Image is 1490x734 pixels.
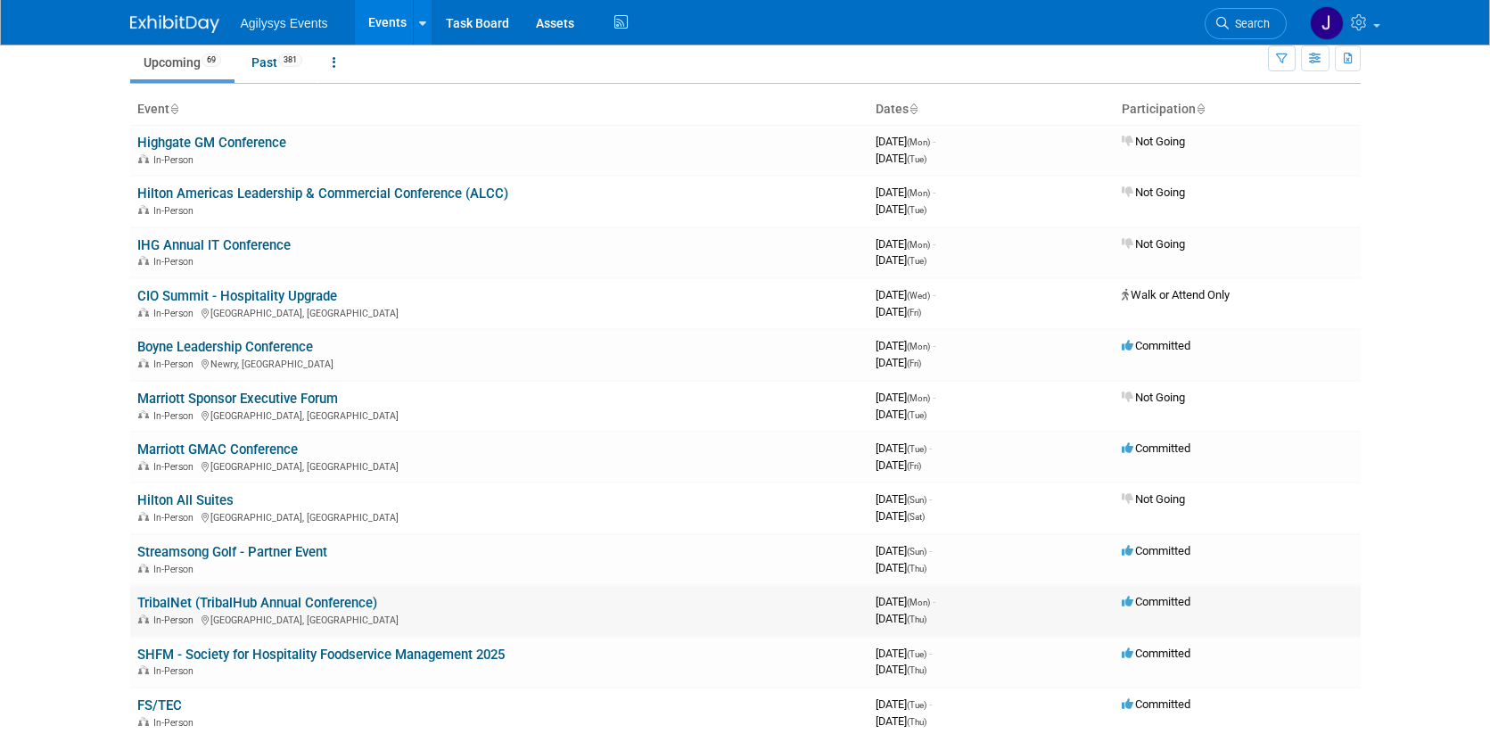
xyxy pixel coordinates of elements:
[137,647,505,663] a: SHFM - Society for Hospitality Foodservice Management 2025
[876,509,925,523] span: [DATE]
[1122,135,1185,148] span: Not Going
[137,544,327,560] a: Streamsong Golf - Partner Event
[876,391,935,404] span: [DATE]
[1122,339,1190,352] span: Committed
[907,393,930,403] span: (Mon)
[876,561,926,574] span: [DATE]
[137,441,298,458] a: Marriott GMAC Conference
[138,256,149,265] img: In-Person Event
[137,595,377,611] a: TribalNet (TribalHub Annual Conference)
[153,461,199,473] span: In-Person
[929,647,932,660] span: -
[153,512,199,524] span: In-Person
[929,544,932,557] span: -
[1122,647,1190,660] span: Committed
[933,339,935,352] span: -
[907,240,930,250] span: (Mon)
[1122,492,1185,506] span: Not Going
[876,441,932,455] span: [DATE]
[1205,8,1287,39] a: Search
[907,188,930,198] span: (Mon)
[202,54,221,67] span: 69
[907,154,926,164] span: (Tue)
[137,356,861,370] div: Newry, [GEOGRAPHIC_DATA]
[1122,237,1185,251] span: Not Going
[1122,697,1190,711] span: Committed
[907,598,930,607] span: (Mon)
[137,391,338,407] a: Marriott Sponsor Executive Forum
[137,288,337,304] a: CIO Summit - Hospitality Upgrade
[1115,95,1361,125] th: Participation
[137,135,286,151] a: Highgate GM Conference
[138,461,149,470] img: In-Person Event
[1122,186,1185,199] span: Not Going
[137,408,861,422] div: [GEOGRAPHIC_DATA], [GEOGRAPHIC_DATA]
[909,102,918,116] a: Sort by Start Date
[876,458,921,472] span: [DATE]
[876,288,935,301] span: [DATE]
[138,410,149,419] img: In-Person Event
[153,154,199,166] span: In-Person
[907,717,926,727] span: (Thu)
[876,186,935,199] span: [DATE]
[933,391,935,404] span: -
[907,444,926,454] span: (Tue)
[907,359,921,368] span: (Fri)
[1122,595,1190,608] span: Committed
[1122,441,1190,455] span: Committed
[137,492,234,508] a: Hilton All Suites
[1122,544,1190,557] span: Committed
[137,237,291,253] a: IHG Annual IT Conference
[876,135,935,148] span: [DATE]
[138,154,149,163] img: In-Person Event
[907,342,930,351] span: (Mon)
[876,202,926,216] span: [DATE]
[137,458,861,473] div: [GEOGRAPHIC_DATA], [GEOGRAPHIC_DATA]
[130,15,219,33] img: ExhibitDay
[876,663,926,676] span: [DATE]
[876,356,921,369] span: [DATE]
[933,186,935,199] span: -
[907,512,925,522] span: (Sat)
[153,717,199,729] span: In-Person
[238,45,316,79] a: Past381
[278,54,302,67] span: 381
[933,135,935,148] span: -
[876,697,932,711] span: [DATE]
[876,647,932,660] span: [DATE]
[153,410,199,422] span: In-Person
[153,308,199,319] span: In-Person
[1122,288,1230,301] span: Walk or Attend Only
[907,547,926,557] span: (Sun)
[907,308,921,318] span: (Fri)
[137,339,313,355] a: Boyne Leadership Conference
[137,186,508,202] a: Hilton Americas Leadership & Commercial Conference (ALCC)
[138,614,149,623] img: In-Person Event
[876,544,932,557] span: [DATE]
[1229,17,1270,30] span: Search
[907,665,926,675] span: (Thu)
[876,595,935,608] span: [DATE]
[907,614,926,624] span: (Thu)
[933,595,935,608] span: -
[876,492,932,506] span: [DATE]
[907,410,926,420] span: (Tue)
[153,256,199,268] span: In-Person
[907,461,921,471] span: (Fri)
[130,45,235,79] a: Upcoming69
[138,205,149,214] img: In-Person Event
[241,16,328,30] span: Agilysys Events
[137,305,861,319] div: [GEOGRAPHIC_DATA], [GEOGRAPHIC_DATA]
[868,95,1115,125] th: Dates
[907,700,926,710] span: (Tue)
[876,714,926,728] span: [DATE]
[876,152,926,165] span: [DATE]
[130,95,868,125] th: Event
[138,359,149,367] img: In-Person Event
[153,359,199,370] span: In-Person
[169,102,178,116] a: Sort by Event Name
[137,509,861,524] div: [GEOGRAPHIC_DATA], [GEOGRAPHIC_DATA]
[929,697,932,711] span: -
[876,408,926,421] span: [DATE]
[137,612,861,626] div: [GEOGRAPHIC_DATA], [GEOGRAPHIC_DATA]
